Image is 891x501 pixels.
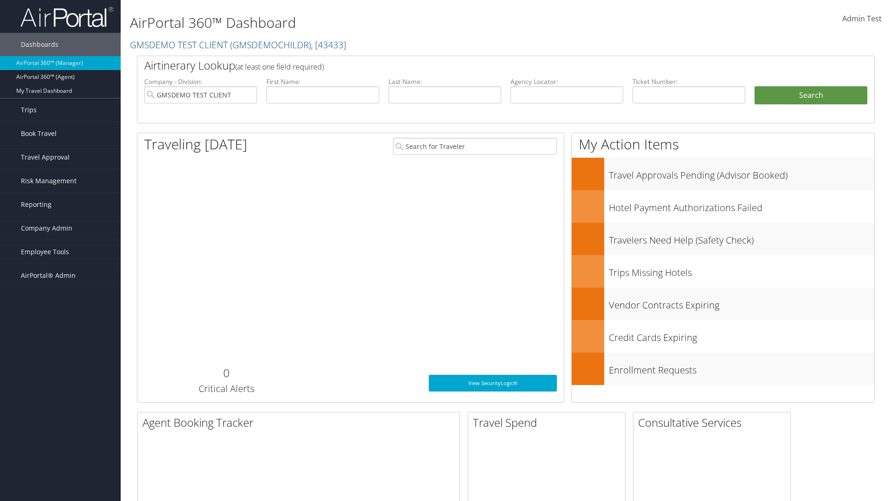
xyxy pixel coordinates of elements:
label: First Name: [266,77,379,86]
span: Travel Approval [21,146,70,169]
label: Agency Locator: [510,77,623,86]
label: Ticket Number: [633,77,745,86]
img: airportal-logo.png [20,6,113,28]
h3: Trips Missing Hotels [609,262,874,279]
h3: Credit Cards Expiring [609,327,874,344]
span: Book Travel [21,122,57,145]
span: Admin Test [842,13,882,24]
h2: Consultative Services [638,415,790,430]
label: Last Name: [388,77,501,86]
span: Trips [21,98,37,122]
button: Search [755,86,867,105]
input: Search for Traveler [393,138,557,155]
h3: Travel Approvals Pending (Advisor Booked) [609,164,874,182]
h1: My Action Items [572,135,874,154]
h2: Airtinerary Lookup [144,58,806,73]
h3: Travelers Need Help (Safety Check) [609,229,874,247]
span: Company Admin [21,217,72,240]
span: Dashboards [21,33,58,56]
a: GMSDEMO TEST CLIENT [130,39,346,51]
h3: Hotel Payment Authorizations Failed [609,197,874,214]
h3: Critical Alerts [144,382,308,395]
a: Trips Missing Hotels [572,255,874,288]
span: , [ 43433 ] [311,39,346,51]
h2: Travel Spend [473,415,625,430]
span: AirPortal® Admin [21,264,76,287]
a: Credit Cards Expiring [572,320,874,353]
label: Company - Division: [144,77,257,86]
h2: 0 [144,365,308,381]
a: Vendor Contracts Expiring [572,288,874,320]
h1: AirPortal 360™ Dashboard [130,13,631,32]
h3: Enrollment Requests [609,359,874,377]
span: Employee Tools [21,240,69,263]
h2: Agent Booking Tracker [142,415,459,430]
h3: Vendor Contracts Expiring [609,294,874,312]
span: (at least one field required) [235,62,324,72]
span: Risk Management [21,169,77,193]
a: View SecurityLogic® [429,375,557,392]
a: Hotel Payment Authorizations Failed [572,190,874,223]
span: Reporting [21,193,52,216]
span: ( GMSDEMOCHILDR ) [230,39,311,51]
a: Travel Approvals Pending (Advisor Booked) [572,158,874,190]
a: Travelers Need Help (Safety Check) [572,223,874,255]
h1: Traveling [DATE] [144,135,247,154]
a: Enrollment Requests [572,353,874,385]
a: Admin Test [842,5,882,33]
